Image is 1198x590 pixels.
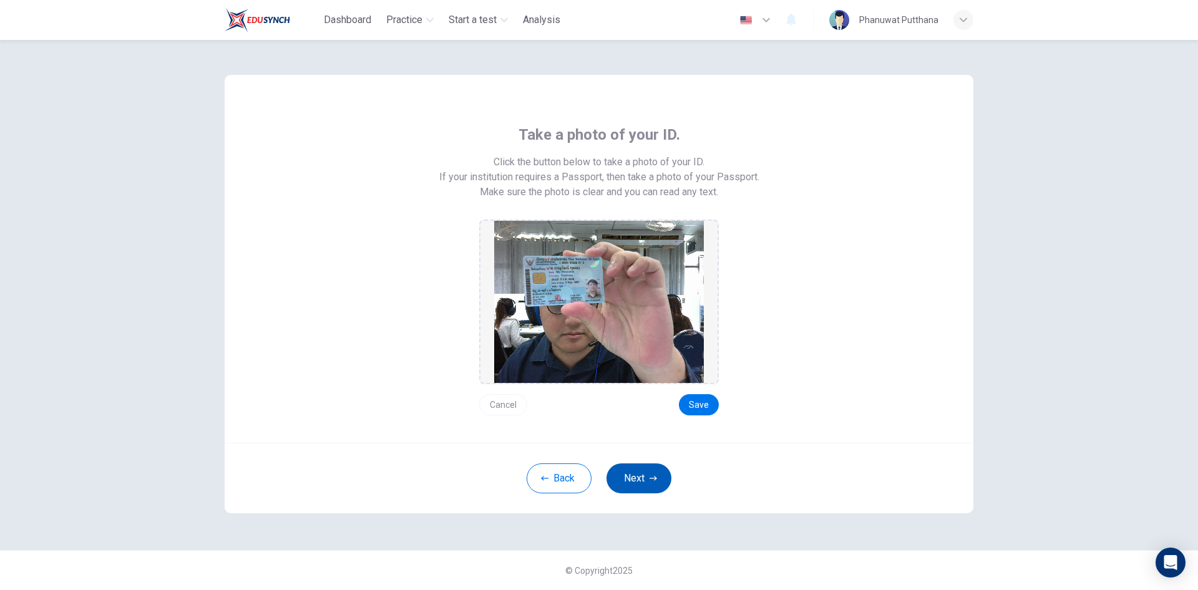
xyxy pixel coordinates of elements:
img: Train Test logo [225,7,290,32]
button: Dashboard [319,9,376,31]
span: Take a photo of your ID. [519,125,680,145]
span: Practice [386,12,422,27]
button: Practice [381,9,439,31]
img: preview screemshot [494,221,704,383]
a: Train Test logo [225,7,319,32]
span: © Copyright 2025 [565,566,633,576]
img: Profile picture [829,10,849,30]
span: Make sure the photo is clear and you can read any text. [480,185,718,200]
button: Save [679,394,719,415]
img: en [738,16,754,25]
span: Start a test [449,12,497,27]
button: Next [606,463,671,493]
span: Click the button below to take a photo of your ID. If your institution requires a Passport, then ... [439,155,759,185]
button: Start a test [444,9,513,31]
div: Open Intercom Messenger [1156,548,1186,578]
span: Dashboard [324,12,371,27]
button: Cancel [479,394,527,415]
span: Analysis [523,12,560,27]
button: Analysis [518,9,565,31]
div: Phanuwat Putthana [859,12,938,27]
button: Back [527,463,592,493]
